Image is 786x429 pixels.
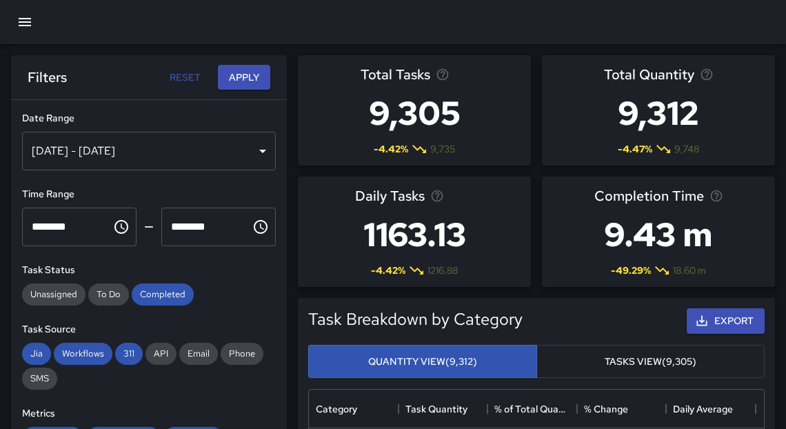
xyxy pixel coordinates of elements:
span: Email [179,348,218,359]
span: -4.47 % [618,142,652,156]
span: 9,748 [674,142,699,156]
button: Choose time, selected time is 11:59 PM [247,213,274,241]
button: Apply [218,65,270,90]
span: 311 [115,348,143,359]
div: % of Total Quantity [487,390,577,428]
svg: Average time taken to complete tasks in the selected period, compared to the previous period. [709,189,723,203]
svg: Total task quantity in the selected period, compared to the previous period. [700,68,714,81]
div: Category [309,390,399,428]
span: Total Tasks [361,63,430,86]
div: Completed [132,283,194,306]
div: Daily Average [673,390,733,428]
button: Choose time, selected time is 12:00 AM [108,213,135,241]
div: % Change [577,390,667,428]
span: 1216.88 [427,263,458,277]
h5: Task Breakdown by Category [308,308,523,330]
div: API [145,343,177,365]
h3: 9,312 [604,86,714,141]
span: API [145,348,177,359]
div: Task Quantity [405,390,467,428]
div: % of Total Quantity [494,390,570,428]
div: Task Quantity [399,390,488,428]
button: Export [687,308,765,334]
span: Jia [22,348,51,359]
div: SMS [22,368,57,390]
button: Reset [163,65,207,90]
div: 311 [115,343,143,365]
span: SMS [22,372,57,384]
h3: 1163.13 [355,207,474,262]
h6: Metrics [22,406,276,421]
span: Daily Tasks [355,185,425,207]
span: Workflows [54,348,112,359]
div: Category [316,390,357,428]
div: To Do [88,283,129,306]
div: Workflows [54,343,112,365]
div: [DATE] - [DATE] [22,132,276,170]
span: -49.29 % [611,263,651,277]
span: To Do [88,288,129,300]
div: Daily Average [666,390,756,428]
span: -4.42 % [371,263,405,277]
span: -4.42 % [374,142,408,156]
span: Unassigned [22,288,85,300]
span: Phone [221,348,263,359]
svg: Average number of tasks per day in the selected period, compared to the previous period. [430,189,444,203]
span: 9,735 [430,142,455,156]
span: 18.60 m [673,263,706,277]
h6: Filters [28,66,67,88]
div: Unassigned [22,283,85,306]
h6: Task Source [22,322,276,337]
h6: Date Range [22,111,276,126]
div: % Change [584,390,628,428]
span: Completion Time [594,185,704,207]
span: Total Quantity [604,63,694,86]
svg: Total number of tasks in the selected period, compared to the previous period. [436,68,450,81]
button: Tasks View(9,305) [536,345,765,379]
h3: 9,305 [361,86,469,141]
div: Phone [221,343,263,365]
span: Completed [132,288,194,300]
h6: Time Range [22,187,276,202]
div: Email [179,343,218,365]
h3: 9.43 m [594,207,723,262]
button: Quantity View(9,312) [308,345,537,379]
div: Jia [22,343,51,365]
h6: Task Status [22,263,276,278]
